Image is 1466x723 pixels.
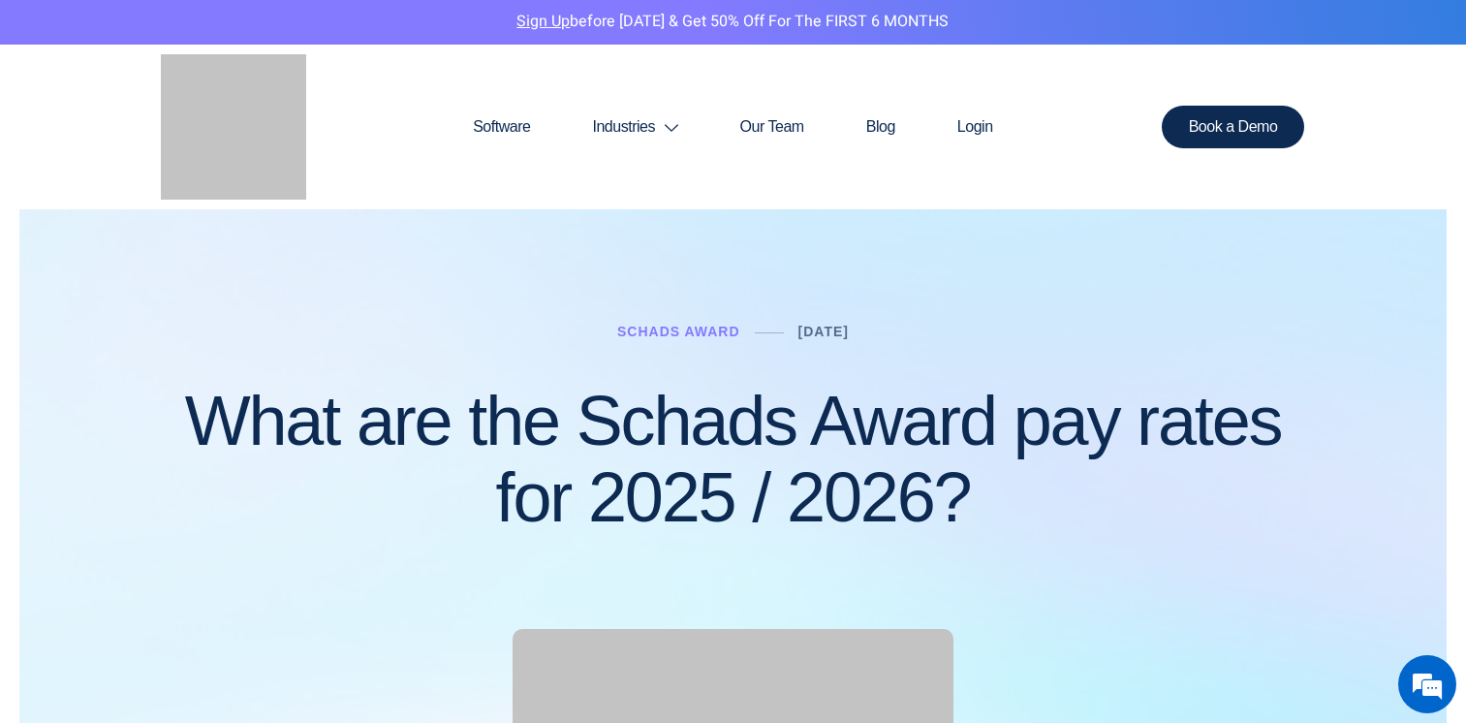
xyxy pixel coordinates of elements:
[442,80,561,173] a: Software
[15,10,1451,35] p: before [DATE] & Get 50% Off for the FIRST 6 MONTHS
[835,80,926,173] a: Blog
[162,383,1305,536] h1: What are the Schads Award pay rates for 2025 / 2026?
[1162,106,1305,148] a: Book a Demo
[1189,119,1278,135] span: Book a Demo
[798,324,849,339] a: [DATE]
[516,10,570,33] a: Sign Up
[561,80,708,173] a: Industries
[926,80,1024,173] a: Login
[617,324,740,339] a: Schads Award
[709,80,835,173] a: Our Team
